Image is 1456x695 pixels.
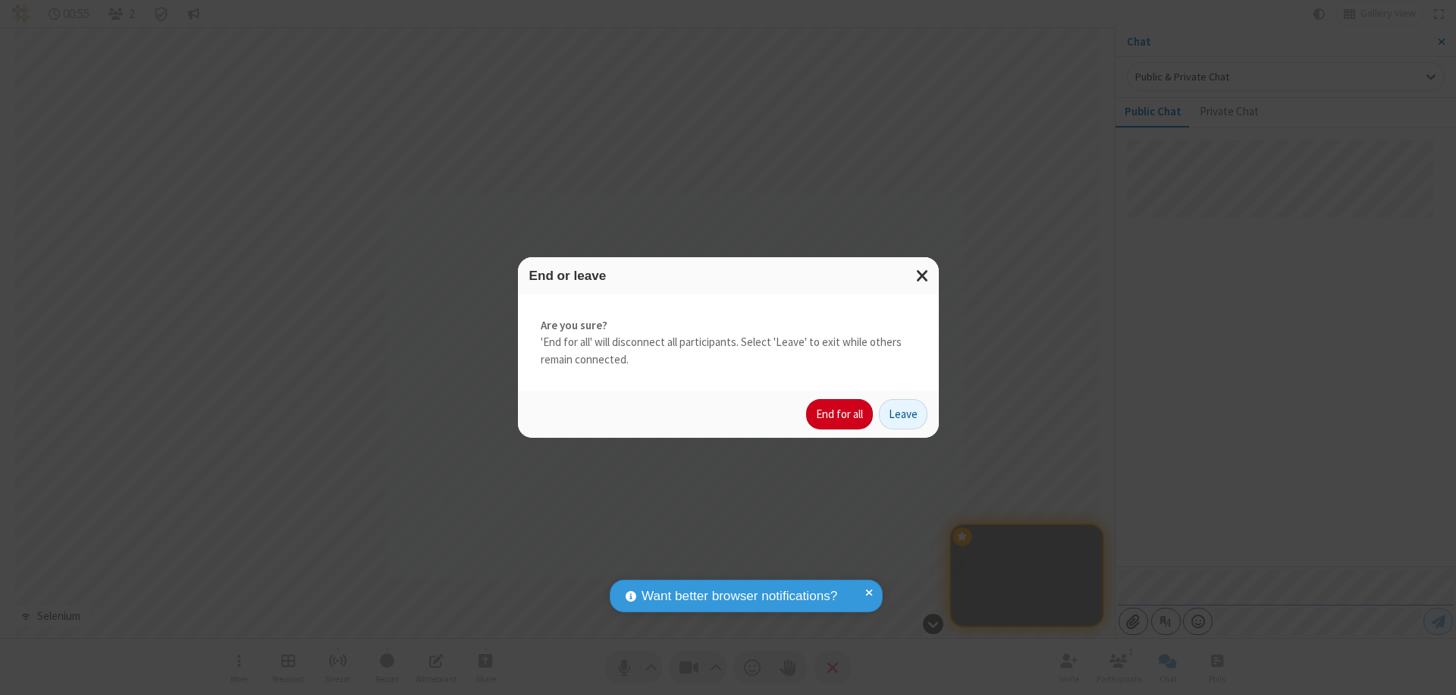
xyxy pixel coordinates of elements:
button: Close modal [907,257,939,294]
span: Want better browser notifications? [642,587,837,606]
div: 'End for all' will disconnect all participants. Select 'Leave' to exit while others remain connec... [518,294,939,392]
h3: End or leave [529,269,927,283]
button: End for all [806,399,873,429]
strong: Are you sure? [541,317,916,335]
button: Leave [879,399,927,429]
